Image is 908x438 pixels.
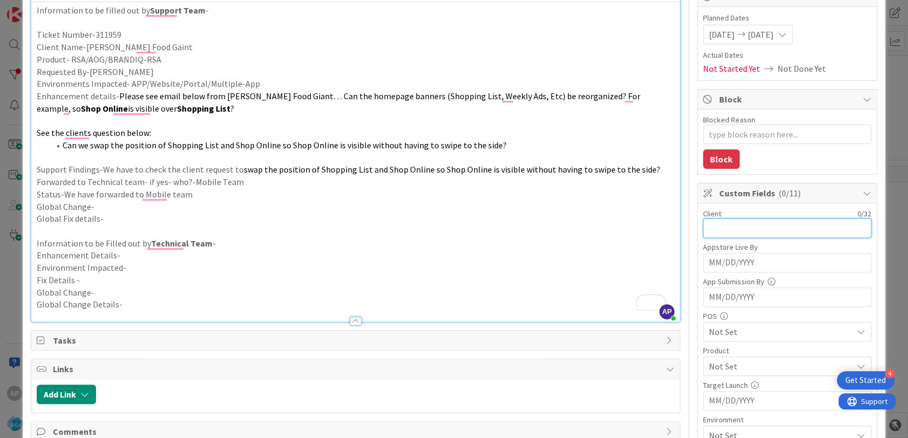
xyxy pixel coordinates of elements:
span: Links [53,362,660,375]
span: Not Set [709,360,852,373]
div: POS [703,312,871,320]
strong: Shop Online [81,103,128,114]
p: Requested By-[PERSON_NAME] [37,66,674,78]
div: 0 / 32 [725,209,871,218]
span: [DATE] [748,28,774,41]
label: Blocked Reason [703,115,755,125]
span: Not Started Yet [703,62,760,75]
span: ( 0/11 ) [779,188,801,199]
span: is visible over [128,103,177,114]
span: Comments [53,425,660,438]
span: Planned Dates [703,12,871,24]
span: swap the position of Shopping List and Shop Online so Shop Online is visible without having to sw... [244,164,660,175]
strong: Technical Team [151,238,213,249]
div: 4 [885,368,895,378]
span: Actual Dates [703,50,871,61]
span: Tasks [53,334,660,347]
input: MM/DD/YYYY [709,254,865,272]
div: Environment [703,416,871,423]
span: Please see email below from [PERSON_NAME] Food Giant… Can the homepage banners (Shopping List, We... [37,91,642,114]
label: Client [703,209,721,218]
strong: Shopping List [177,103,230,114]
p: Global Change- [37,201,674,213]
p: Information to be filled out by - [37,4,674,17]
div: Product [703,347,871,354]
span: Not Done Yet [777,62,826,75]
input: MM/DD/YYYY [709,392,865,410]
div: Target Launch [703,381,871,389]
p: Enhancement Details- [37,249,674,262]
div: To enrich screen reader interactions, please activate Accessibility in Grammarly extension settings [31,2,680,321]
div: Appstore Live By [703,243,871,251]
p: Global Change Details- [37,298,674,311]
strong: Support Team [150,5,206,16]
span: Not Set [709,325,852,338]
p: Status-We have forwarded to Mobile team [37,188,674,201]
span: Custom Fields [719,187,857,200]
p: Information to be Filled out by - [37,237,674,250]
p: Environment Impacted- [37,262,674,274]
span: ? [230,103,234,114]
div: Get Started [845,375,886,386]
button: Add Link [37,385,96,404]
span: AP [659,304,674,319]
span: [DATE] [709,28,735,41]
p: Product- RSA/AOG/BRANDIQ-RSA [37,53,674,66]
span: Can we swap the position of Shopping List and Shop Online so Shop Online is visible without havin... [63,140,507,150]
div: App Submission By [703,278,871,285]
p: Support Findings-We have to check the client request to [37,163,674,176]
span: Support [23,2,49,15]
button: Block [703,149,740,169]
p: Fix Details - [37,274,674,286]
span: See the clients question below: [37,127,151,138]
span: Block [719,93,857,106]
p: Global Change- [37,286,674,299]
p: Forwarded to Technical team- if yes- who?-Mobile Team [37,176,674,188]
p: Ticket Number-311959 [37,29,674,41]
input: MM/DD/YYYY [709,288,865,306]
p: Environments Impacted- APP/Website/Portal/Multiple-App [37,78,674,90]
p: Client Name-[PERSON_NAME] Food Gaint [37,41,674,53]
p: Global Fix details- [37,213,674,225]
p: Enhancement details- [37,90,674,114]
div: Open Get Started checklist, remaining modules: 4 [837,371,895,389]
